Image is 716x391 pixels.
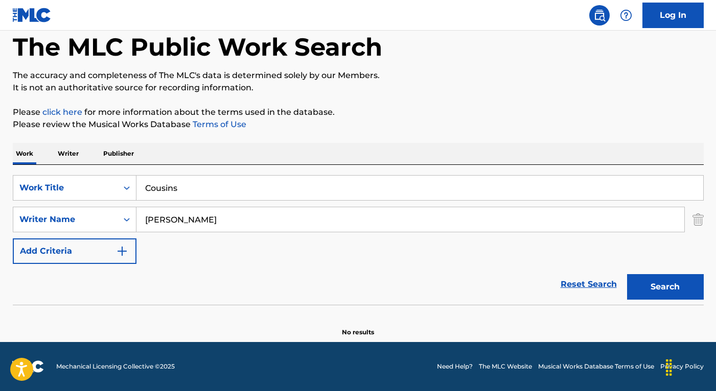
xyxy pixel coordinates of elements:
p: It is not an authoritative source for recording information. [13,82,704,94]
p: Writer [55,143,82,164]
p: Please review the Musical Works Database [13,118,704,131]
div: Writer Name [19,213,111,226]
a: The MLC Website [479,362,532,371]
a: Public Search [589,5,610,26]
img: logo [12,360,44,373]
img: MLC Logo [12,8,52,22]
a: click here [42,107,82,117]
form: Search Form [13,175,704,305]
p: Please for more information about the terms used in the database. [13,106,704,118]
a: Terms of Use [191,119,246,129]
img: help [620,9,632,21]
a: Musical Works Database Terms of Use [538,362,654,371]
span: Mechanical Licensing Collective © 2025 [56,362,175,371]
a: Log In [642,3,704,28]
img: Delete Criterion [692,207,704,232]
div: Work Title [19,182,111,194]
iframe: Chat Widget [665,342,716,391]
div: Help [616,5,636,26]
img: 9d2ae6d4665cec9f34b9.svg [116,245,128,257]
button: Add Criteria [13,238,136,264]
h1: The MLC Public Work Search [13,32,382,62]
div: Drag [661,352,677,383]
p: Work [13,143,36,164]
img: search [593,9,606,21]
button: Search [627,274,704,300]
p: The accuracy and completeness of The MLC's data is determined solely by our Members. [13,69,704,82]
p: Publisher [100,143,137,164]
a: Reset Search [556,273,622,296]
a: Need Help? [437,362,473,371]
a: Privacy Policy [660,362,704,371]
p: No results [342,315,374,337]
